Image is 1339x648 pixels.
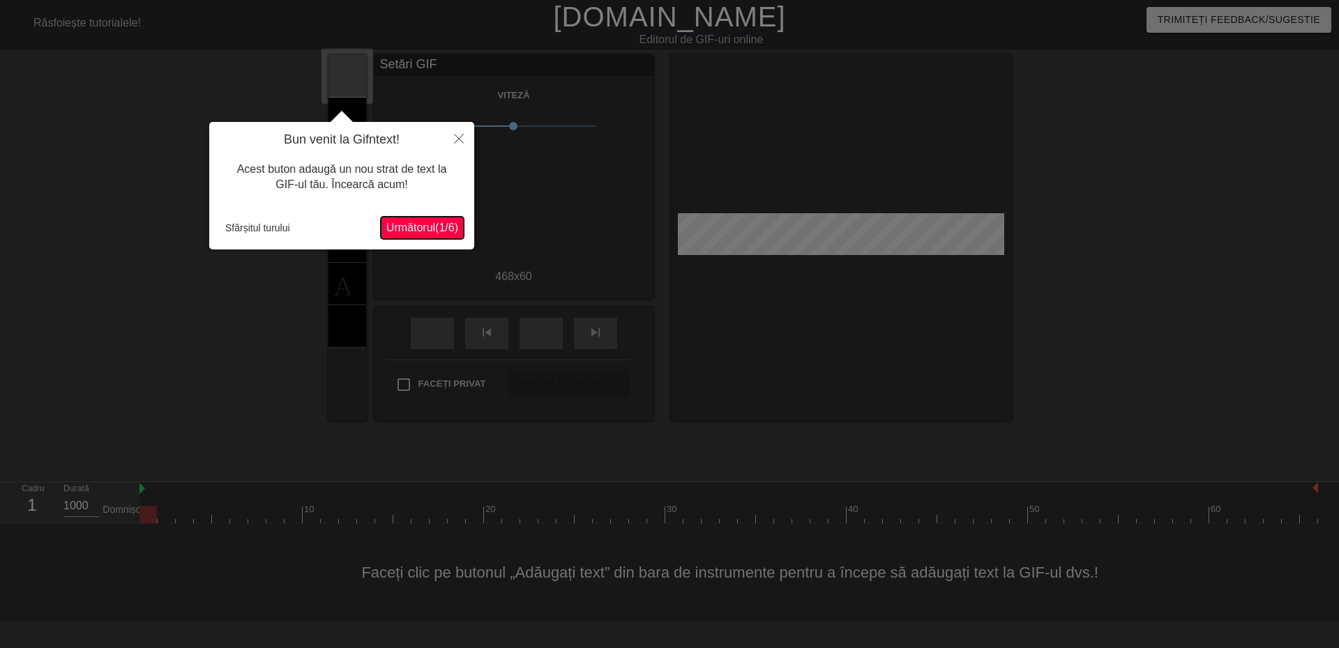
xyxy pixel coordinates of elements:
[284,132,400,146] font: Bun venit la Gifntext!
[220,132,464,148] h4: Bun venit la Gifntext!
[444,122,474,154] button: Aproape
[237,163,447,190] font: Acest buton adaugă un nou strat de text la GIF-ul tău. Încearcă acum!
[455,222,458,233] font: )
[435,222,439,233] font: (
[386,222,435,233] font: Următorul
[439,222,454,233] font: 1/6
[220,217,296,238] button: Sfârșitul turului
[225,222,290,233] font: Sfârșitul turului
[381,217,464,239] button: Următorul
